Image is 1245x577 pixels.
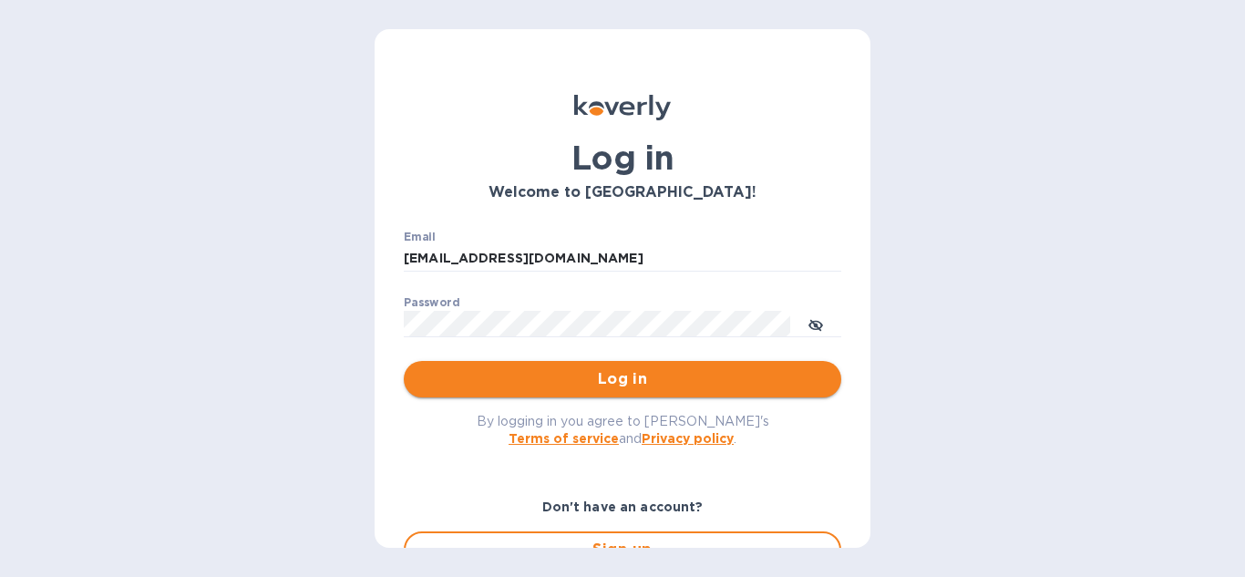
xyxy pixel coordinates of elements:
span: By logging in you agree to [PERSON_NAME]'s and . [477,414,769,446]
label: Email [404,232,436,242]
img: Koverly [574,95,671,120]
button: Log in [404,361,841,397]
input: Enter email address [404,245,841,273]
a: Terms of service [509,431,619,446]
span: Sign up [420,539,825,561]
label: Password [404,297,459,308]
a: Privacy policy [642,431,734,446]
h3: Welcome to [GEOGRAPHIC_DATA]! [404,184,841,201]
h1: Log in [404,139,841,177]
button: toggle password visibility [797,305,834,342]
b: Don't have an account? [542,500,704,514]
span: Log in [418,368,827,390]
button: Sign up [404,531,841,568]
